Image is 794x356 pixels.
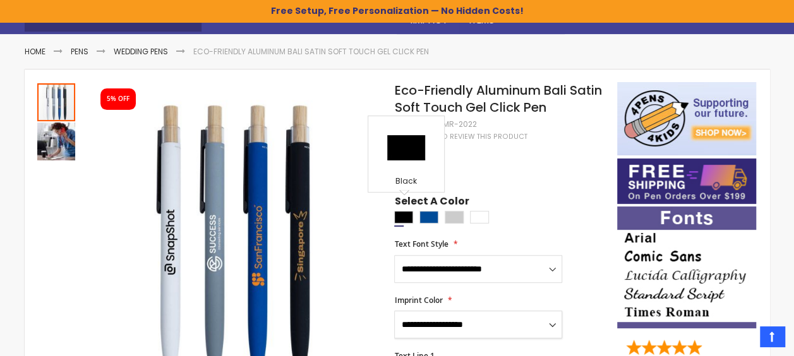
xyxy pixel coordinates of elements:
[71,46,88,57] a: Pens
[25,46,45,57] a: Home
[114,46,168,57] a: Wedding Pens
[423,119,476,129] div: 4PG-MR-2022
[617,206,756,328] img: font-personalization-examples
[394,132,527,141] a: Be the first to review this product
[394,194,469,211] span: Select A Color
[394,211,413,223] div: Black
[37,121,75,160] div: Eco-Friendly Aluminum Bali Satin Soft Touch Gel Click Pen
[37,82,76,121] div: Eco-Friendly Aluminum Bali Satin Soft Touch Gel Click Pen
[419,211,438,223] div: Dark Blue
[470,211,489,223] div: White
[193,47,429,57] li: Eco-Friendly Aluminum Bali Satin Soft Touch Gel Click Pen
[37,122,75,160] img: Eco-Friendly Aluminum Bali Satin Soft Touch Gel Click Pen
[394,239,448,249] span: Text Font Style
[445,211,464,223] div: Grey Light
[617,158,756,204] img: Free shipping on orders over $199
[107,95,129,104] div: 5% OFF
[394,81,601,116] span: Eco-Friendly Aluminum Bali Satin Soft Touch Gel Click Pen
[394,295,442,306] span: Imprint Color
[617,82,756,155] img: 4pens 4 kids
[690,322,794,356] iframe: Google Customer Reviews
[371,176,441,189] div: Black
